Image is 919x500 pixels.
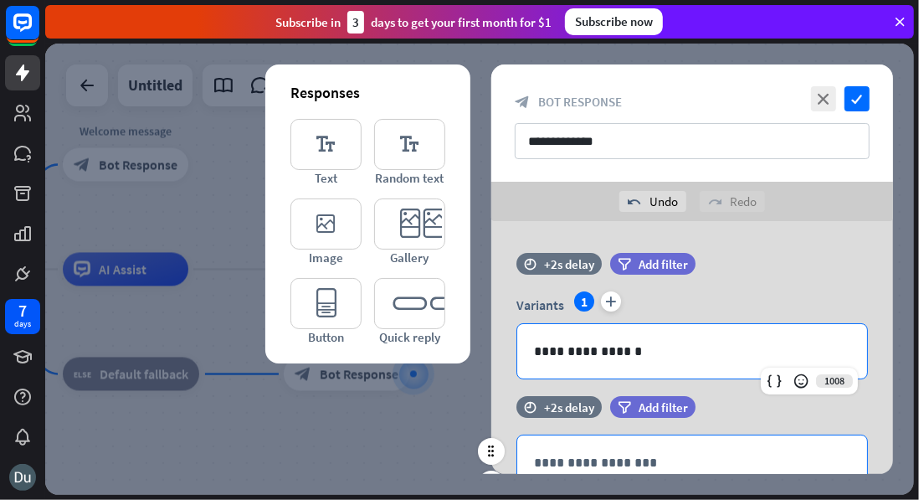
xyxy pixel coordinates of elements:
[619,191,686,212] div: Undo
[811,86,836,111] i: close
[618,401,631,414] i: filter
[538,94,622,110] span: Bot Response
[639,256,688,272] span: Add filter
[845,86,870,111] i: check
[516,296,564,313] span: Variants
[524,258,537,270] i: time
[628,195,641,209] i: undo
[347,11,364,34] div: 3
[565,8,663,35] div: Subscribe now
[574,291,594,312] div: 1
[700,191,765,212] div: Redo
[275,11,552,34] div: Subscribe in days to get your first month for $1
[515,95,530,110] i: block_bot_response
[18,303,27,318] div: 7
[544,256,594,272] div: +2s delay
[618,258,631,271] i: filter
[708,195,721,209] i: redo
[524,401,537,413] i: time
[601,291,621,312] i: plus
[5,299,40,334] a: 7 days
[544,399,594,415] div: +2s delay
[13,7,64,57] button: Open LiveChat chat widget
[14,318,31,330] div: days
[639,399,688,415] span: Add filter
